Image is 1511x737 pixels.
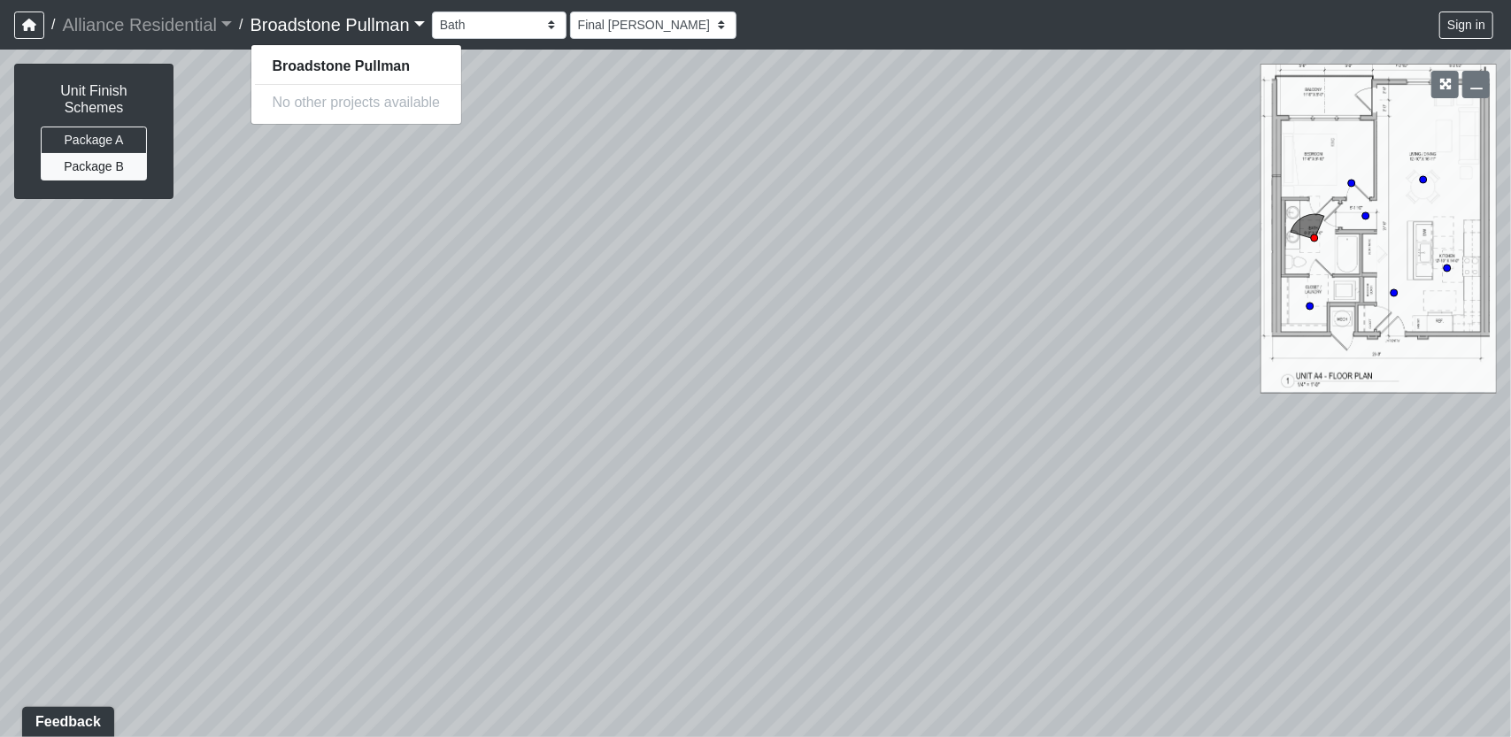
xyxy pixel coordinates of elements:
a: Alliance Residential [62,7,232,42]
div: Broadstone Pullman [251,44,462,125]
span: / [232,7,250,42]
iframe: Ybug feedback widget [13,702,118,737]
h6: Unit Finish Schemes [33,82,155,116]
button: Package A [41,127,147,154]
a: Broadstone Pullman [251,52,461,81]
strong: Broadstone Pullman [273,58,411,73]
button: Sign in [1439,12,1493,39]
a: Broadstone Pullman [251,7,425,42]
button: Package B [41,153,147,180]
span: / [44,7,62,42]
